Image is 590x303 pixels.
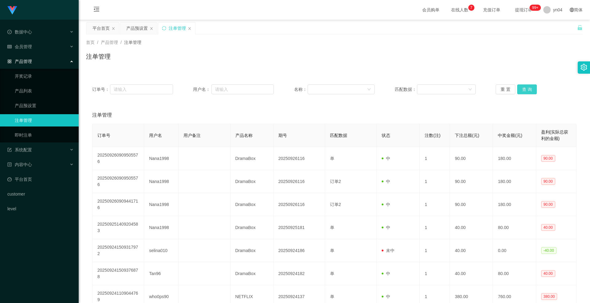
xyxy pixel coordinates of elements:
[235,133,253,138] span: 产品名称
[541,178,555,185] span: 90.00
[150,27,153,30] i: 图标: close
[144,147,179,170] td: Nana1998
[541,201,555,208] span: 90.00
[7,44,32,49] span: 会员管理
[7,45,12,49] i: 图标: table
[273,193,325,216] td: 20250926116
[230,216,273,239] td: DramaBox
[15,85,74,97] a: 产品列表
[230,193,273,216] td: DramaBox
[294,86,308,93] span: 名称：
[468,87,472,92] i: 图标: down
[577,25,583,30] i: 图标: unlock
[7,59,12,64] i: 图标: appstore-o
[273,239,325,262] td: 20250924186
[7,173,74,185] a: 图标: dashboard平台首页
[580,64,587,71] i: 图标: setting
[193,86,211,93] span: 用户名：
[570,8,574,12] i: 图标: global
[382,133,390,138] span: 状态
[541,130,568,141] span: 盈利(实际总获利的金额)
[382,294,390,299] span: 中
[7,59,32,64] span: 产品管理
[395,86,417,93] span: 匹配数据：
[330,225,334,230] span: 单
[92,170,144,193] td: 202509260909505576
[493,147,536,170] td: 180.00
[450,147,493,170] td: 90.00
[498,133,522,138] span: 中奖金额(元)
[273,216,325,239] td: 20250925181
[382,202,390,207] span: 中
[420,147,450,170] td: 1
[330,179,341,184] span: 订单2
[541,293,557,300] span: 380.00
[273,170,325,193] td: 20250926116
[86,52,111,61] h1: 注单管理
[448,8,471,12] span: 在线人数
[101,40,118,45] span: 产品管理
[330,202,341,207] span: 订单2
[126,22,148,34] div: 产品预设置
[92,22,110,34] div: 平台首页
[144,262,179,285] td: Tan96
[162,26,166,30] i: 图标: sync
[92,147,144,170] td: 202509260909505576
[450,239,493,262] td: 40.00
[230,239,273,262] td: DramaBox
[450,170,493,193] td: 90.00
[144,193,179,216] td: Nana1998
[420,239,450,262] td: 1
[330,271,334,276] span: 单
[450,193,493,216] td: 90.00
[541,224,555,231] span: 40.00
[480,8,503,12] span: 充值订单
[144,239,179,262] td: selina010
[230,147,273,170] td: DramaBox
[493,193,536,216] td: 180.00
[15,70,74,82] a: 开奖记录
[230,262,273,285] td: DramaBox
[330,156,334,161] span: 单
[7,162,12,167] i: 图标: profile
[144,170,179,193] td: Nana1998
[541,270,555,277] span: 40.00
[382,225,390,230] span: 中
[7,188,74,200] a: customer
[92,239,144,262] td: 202509241509317972
[273,262,325,285] td: 20250924182
[183,133,201,138] span: 用户备注
[15,114,74,126] a: 注单管理
[92,193,144,216] td: 202509260909441716
[330,294,334,299] span: 单
[382,179,390,184] span: 中
[496,84,515,94] button: 重 置
[188,27,191,30] i: 图标: close
[7,6,17,15] img: logo.9652507e.png
[470,5,472,11] p: 7
[230,170,273,193] td: DramaBox
[149,133,162,138] span: 用户名
[15,129,74,141] a: 即时注单
[92,111,112,119] span: 注单管理
[517,84,537,94] button: 查 询
[420,262,450,285] td: 1
[382,271,390,276] span: 中
[420,216,450,239] td: 1
[450,216,493,239] td: 40.00
[541,155,555,162] span: 90.00
[15,99,74,112] a: 产品预设置
[112,27,115,30] i: 图标: close
[455,133,479,138] span: 下注总额(元)
[110,84,173,94] input: 请输入
[367,87,371,92] i: 图标: down
[493,216,536,239] td: 80.00
[7,29,32,34] span: 数据中心
[273,147,325,170] td: 20250926116
[169,22,186,34] div: 注单管理
[86,40,95,45] span: 首页
[420,170,450,193] td: 1
[7,203,74,215] a: level
[97,40,98,45] span: /
[7,148,12,152] i: 图标: form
